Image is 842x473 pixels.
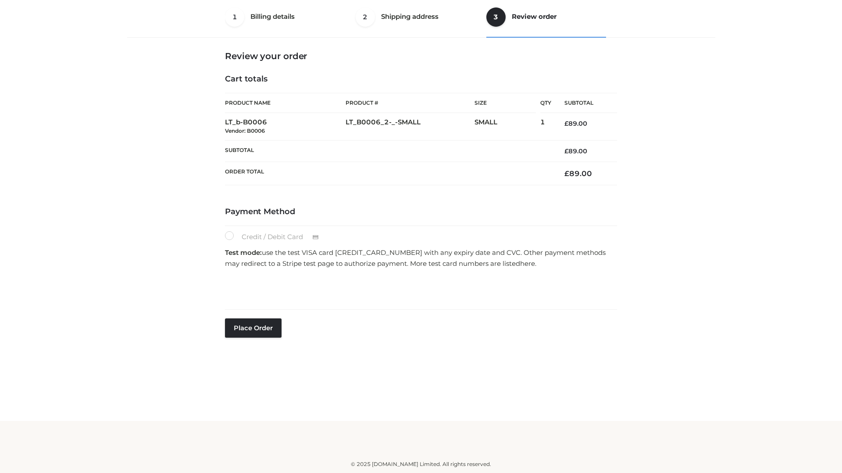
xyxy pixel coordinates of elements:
a: here [520,259,535,268]
td: SMALL [475,113,540,141]
td: 1 [540,113,551,141]
h4: Cart totals [225,74,617,84]
span: £ [564,147,568,155]
th: Subtotal [225,140,551,162]
button: Place order [225,318,282,338]
td: LT_B0006_2-_-SMALL [346,113,475,141]
bdi: 89.00 [564,120,587,127]
img: Credit / Debit Card [307,232,324,243]
th: Size [475,93,536,113]
strong: Test mode: [225,248,262,257]
th: Product Name [225,93,346,113]
div: © 2025 [DOMAIN_NAME] Limited. All rights reserved. [130,460,712,469]
th: Qty [540,93,551,113]
h3: Review your order [225,51,617,61]
span: £ [564,120,568,127]
th: Product # [346,93,475,113]
bdi: 89.00 [564,147,587,155]
span: £ [564,169,569,178]
small: Vendor: B0006 [225,127,265,134]
th: Subtotal [551,93,617,113]
h4: Payment Method [225,207,617,217]
th: Order Total [225,162,551,185]
p: use the test VISA card [CREDIT_CARD_NUMBER] with any expiry date and CVC. Other payment methods m... [225,247,617,269]
bdi: 89.00 [564,169,592,178]
iframe: Secure payment input frame [223,272,615,304]
td: LT_b-B0006 [225,113,346,141]
label: Credit / Debit Card [225,231,328,243]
